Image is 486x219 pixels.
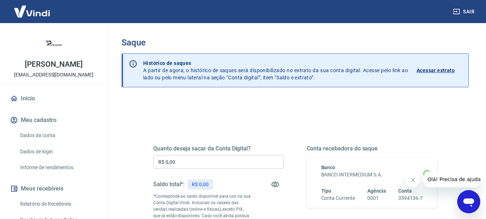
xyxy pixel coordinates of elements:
button: Meus recebíveis [9,181,99,197]
a: Acessar extrato [417,60,463,81]
span: Agência [367,188,386,194]
a: Início [9,91,99,106]
span: Olá! Precisa de ajuda? [4,5,60,11]
span: Conta [398,188,412,194]
h5: Saldo total*: [153,181,185,188]
a: Relatório de Recebíveis [17,197,99,211]
iframe: Botão para abrir a janela de mensagens [457,190,480,213]
p: [EMAIL_ADDRESS][DOMAIN_NAME] [14,71,94,79]
button: Meu cadastro [9,112,99,128]
iframe: Mensagem da empresa [423,171,480,187]
p: Acessar extrato [417,67,455,74]
iframe: Fechar mensagem [406,173,420,187]
a: Dados de login [17,144,99,159]
h3: Saque [122,38,469,48]
h5: Conta recebedora do saque [307,145,437,152]
p: A partir de agora, o histórico de saques será disponibilizado no extrato da sua conta digital. Ac... [143,60,408,81]
a: Dados da conta [17,128,99,143]
img: Vindi [9,0,55,22]
p: [PERSON_NAME] [25,61,82,68]
button: Sair [451,5,477,18]
a: Informe de rendimentos [17,160,99,175]
img: e5688158-9b61-4d6e-8012-aae4557bcfb9.jpeg [40,29,68,58]
span: Banco [321,165,336,170]
span: Tipo [321,188,332,194]
h5: Quanto deseja sacar da Conta Digital? [153,145,284,152]
p: R$ 0,00 [192,181,209,188]
h6: 0001 [367,194,386,202]
h6: 3594136-7 [398,194,423,202]
h6: Conta Corrente [321,194,355,202]
h6: BANCO INTERMEDIUM S.A. [321,171,423,179]
p: Histórico de saques [143,60,408,67]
